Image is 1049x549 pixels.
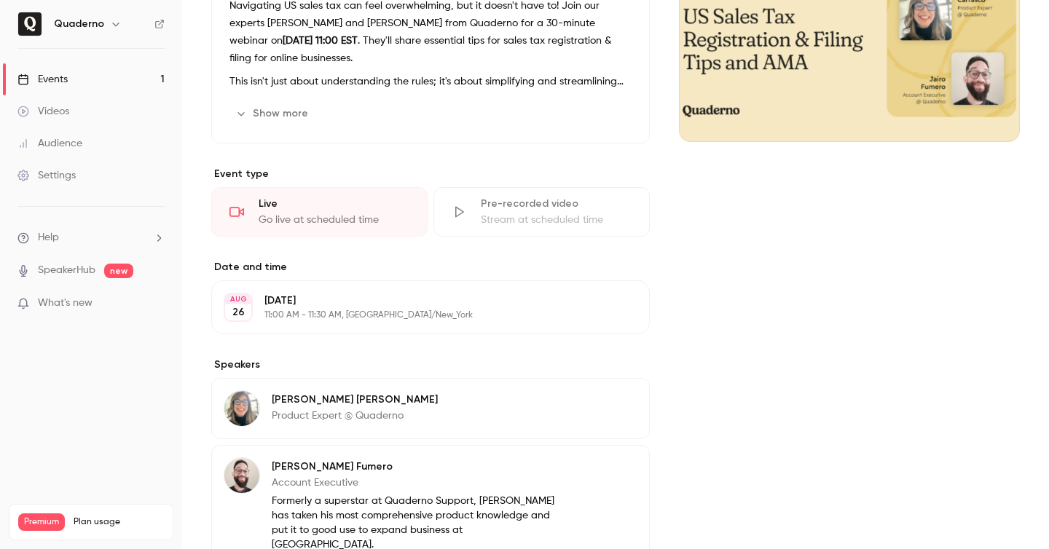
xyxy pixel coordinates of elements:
div: Live [259,197,409,211]
label: Date and time [211,260,650,274]
div: Videos [17,104,69,119]
span: Help [38,230,59,245]
div: AUG [225,294,251,304]
label: Speakers [211,358,650,372]
a: SpeakerHub [38,263,95,278]
span: Plan usage [74,516,164,528]
p: [DATE] [264,293,573,308]
div: Pre-recorded videoStream at scheduled time [433,187,650,237]
p: [PERSON_NAME] [PERSON_NAME] [272,392,438,407]
img: Jairo Fumero [224,458,259,493]
p: 11:00 AM - 11:30 AM, [GEOGRAPHIC_DATA]/New_York [264,309,573,321]
strong: [DATE] 11:00 EST [283,36,358,46]
div: Pre-recorded video [481,197,632,211]
img: Diana Carrasco [224,391,259,426]
div: Go live at scheduled time [259,213,409,227]
div: Audience [17,136,82,151]
img: Quaderno [18,12,42,36]
p: Event type [211,167,650,181]
div: LiveGo live at scheduled time [211,187,428,237]
div: Stream at scheduled time [481,213,632,227]
p: This isn't just about understanding the rules; it's about simplifying and streamlining your compl... [229,73,632,90]
button: Show more [229,102,317,125]
span: Premium [18,513,65,531]
p: Account Executive [272,475,555,490]
span: new [104,264,133,278]
p: [PERSON_NAME] Fumero [272,459,555,474]
h6: Quaderno [54,17,104,31]
iframe: Noticeable Trigger [147,297,165,310]
span: What's new [38,296,93,311]
p: Product Expert @ Quaderno [272,408,438,423]
li: help-dropdown-opener [17,230,165,245]
div: Settings [17,168,76,183]
div: Events [17,72,68,87]
div: Diana Carrasco[PERSON_NAME] [PERSON_NAME]Product Expert @ Quaderno [211,378,650,439]
p: 26 [232,305,245,320]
